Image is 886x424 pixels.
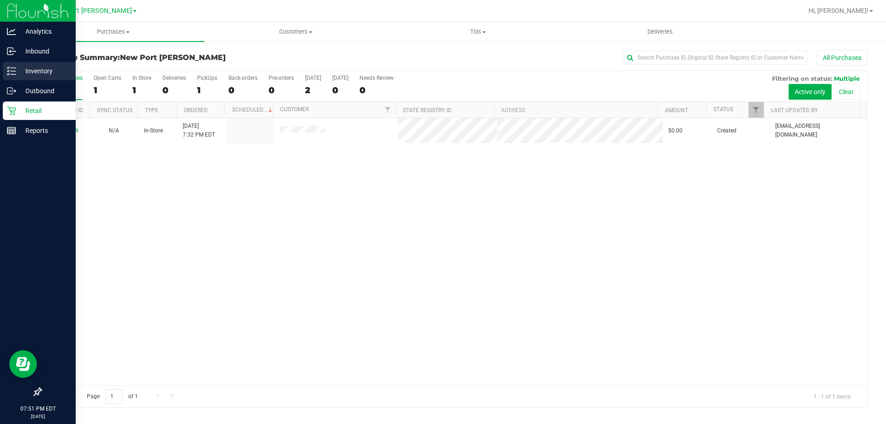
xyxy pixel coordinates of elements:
button: N/A [109,126,119,135]
span: Tills [387,28,569,36]
span: Deliveries [635,28,685,36]
a: Sync Status [97,107,132,113]
h3: Purchase Summary: [41,54,316,62]
p: [DATE] [4,413,72,420]
a: Deliveries [569,22,751,42]
a: Type [145,107,158,113]
div: Deliveries [162,75,186,81]
a: Customer [280,106,309,113]
span: [DATE] 7:32 PM EDT [183,122,215,139]
div: Open Carts [94,75,121,81]
span: Page of 1 [79,389,145,404]
inline-svg: Analytics [7,27,16,36]
a: Amount [665,107,688,113]
div: 0 [269,85,294,96]
div: Needs Review [359,75,394,81]
span: Purchases [22,28,204,36]
input: Search Purchase ID, Original ID, State Registry ID or Customer Name... [623,51,808,65]
p: Reports [16,125,72,136]
inline-svg: Outbound [7,86,16,96]
div: 1 [132,85,151,96]
span: Hi, [PERSON_NAME]! [808,7,868,14]
span: 1 - 1 of 1 items [806,389,858,403]
div: 0 [359,85,394,96]
div: Back-orders [228,75,257,81]
a: 11991679 [53,127,78,134]
p: Inbound [16,46,72,57]
input: 1 [106,389,122,404]
div: [DATE] [305,75,321,81]
iframe: Resource center [9,350,37,378]
a: Last Updated By [771,107,818,113]
a: Tills [387,22,569,42]
span: $0.00 [668,126,682,135]
a: Purchases [22,22,204,42]
a: Scheduled [232,107,274,113]
div: 0 [162,85,186,96]
span: New Port [PERSON_NAME] [52,7,132,15]
p: 07:51 PM EDT [4,405,72,413]
p: Outbound [16,85,72,96]
span: New Port [PERSON_NAME] [120,53,226,62]
div: [DATE] [332,75,348,81]
div: 0 [332,85,348,96]
th: Address [494,102,658,118]
p: Retail [16,105,72,116]
a: Customers [204,22,387,42]
button: Active only [789,84,832,100]
span: Multiple [834,75,860,82]
span: Created [717,126,736,135]
div: In Store [132,75,151,81]
p: Analytics [16,26,72,37]
div: 1 [197,85,217,96]
a: Ordered [184,107,208,113]
inline-svg: Inventory [7,66,16,76]
a: Filter [748,102,764,118]
div: PickUps [197,75,217,81]
inline-svg: Inbound [7,47,16,56]
a: State Registry ID [403,107,451,113]
span: [EMAIL_ADDRESS][DOMAIN_NAME] [775,122,862,139]
span: Filtering on status: [772,75,832,82]
inline-svg: Retail [7,106,16,115]
span: In-Store [144,126,163,135]
button: All Purchases [817,50,868,66]
div: 0 [228,85,257,96]
p: Inventory [16,66,72,77]
a: Status [713,106,733,113]
span: Not Applicable [109,127,119,134]
span: Customers [205,28,386,36]
button: Clear [833,84,860,100]
inline-svg: Reports [7,126,16,135]
div: 2 [305,85,321,96]
div: 1 [94,85,121,96]
a: Filter [380,102,395,118]
div: Pre-orders [269,75,294,81]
